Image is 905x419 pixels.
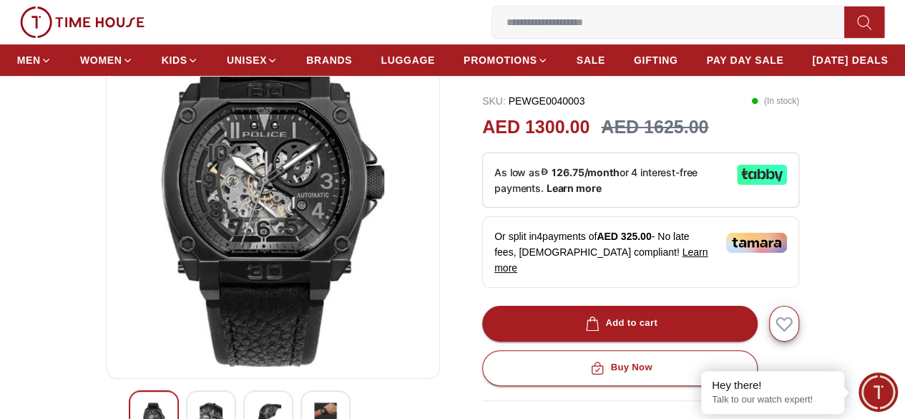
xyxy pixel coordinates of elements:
span: Learn more [494,246,708,274]
div: Add to cart [582,315,657,332]
h3: AED 1625.00 [601,114,708,141]
a: SALE [577,47,605,73]
span: KIDS [162,53,187,67]
button: Add to cart [482,306,758,342]
a: BRANDS [306,47,352,73]
span: AED 325.00 [597,231,651,242]
img: Tamara [726,233,787,253]
span: BRANDS [306,53,352,67]
a: GIFTING [634,47,678,73]
div: Chat Widget [858,372,898,412]
a: PAY DAY SALE [706,47,783,73]
a: MEN [17,47,52,73]
span: PAY DAY SALE [706,53,783,67]
img: ... [20,6,145,38]
span: WOMEN [80,53,122,67]
h2: AED 1300.00 [482,114,590,141]
span: SKU : [482,95,506,107]
button: Buy Now [482,350,758,386]
span: SALE [577,53,605,67]
div: Or split in 4 payments of - No late fees, [DEMOGRAPHIC_DATA] compliant! [482,216,799,288]
div: Hey there! [712,378,833,392]
a: PROMOTIONS [464,47,548,73]
span: MEN [17,53,41,67]
span: PROMOTIONS [464,53,537,67]
span: GIFTING [634,53,678,67]
a: UNISEX [227,47,278,73]
a: KIDS [162,47,198,73]
p: Talk to our watch expert! [712,394,833,406]
a: WOMEN [80,47,133,73]
img: POLICE NORWOOD Men's Analog Black Dial Watch - PEWGE0040003 [118,23,428,367]
span: LUGGAGE [381,53,435,67]
a: [DATE] DEALS [812,47,888,73]
p: ( In stock ) [751,94,799,108]
span: UNISEX [227,53,267,67]
p: PEWGE0040003 [482,94,584,108]
div: Buy Now [587,360,652,376]
a: LUGGAGE [381,47,435,73]
span: [DATE] DEALS [812,53,888,67]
